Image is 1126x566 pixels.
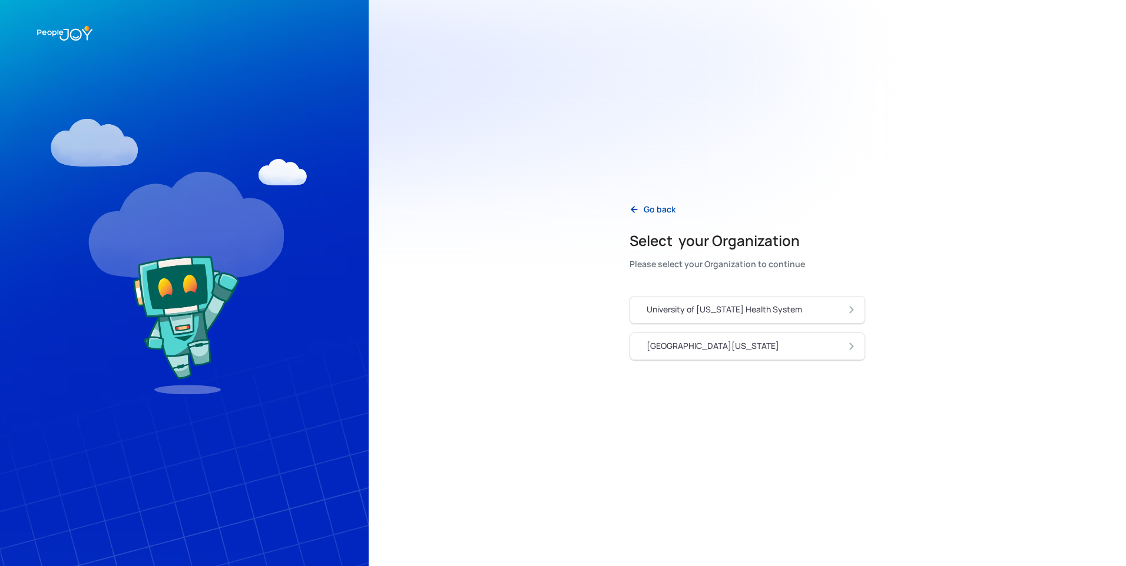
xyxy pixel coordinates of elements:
[647,304,802,315] div: University of [US_STATE] Health System
[647,340,779,352] div: [GEOGRAPHIC_DATA][US_STATE]
[630,256,805,272] div: Please select your Organization to continue
[630,332,865,360] a: [GEOGRAPHIC_DATA][US_STATE]
[630,296,865,324] a: University of [US_STATE] Health System
[620,198,685,222] a: Go back
[644,204,675,215] div: Go back
[630,231,805,250] h2: Select your Organization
